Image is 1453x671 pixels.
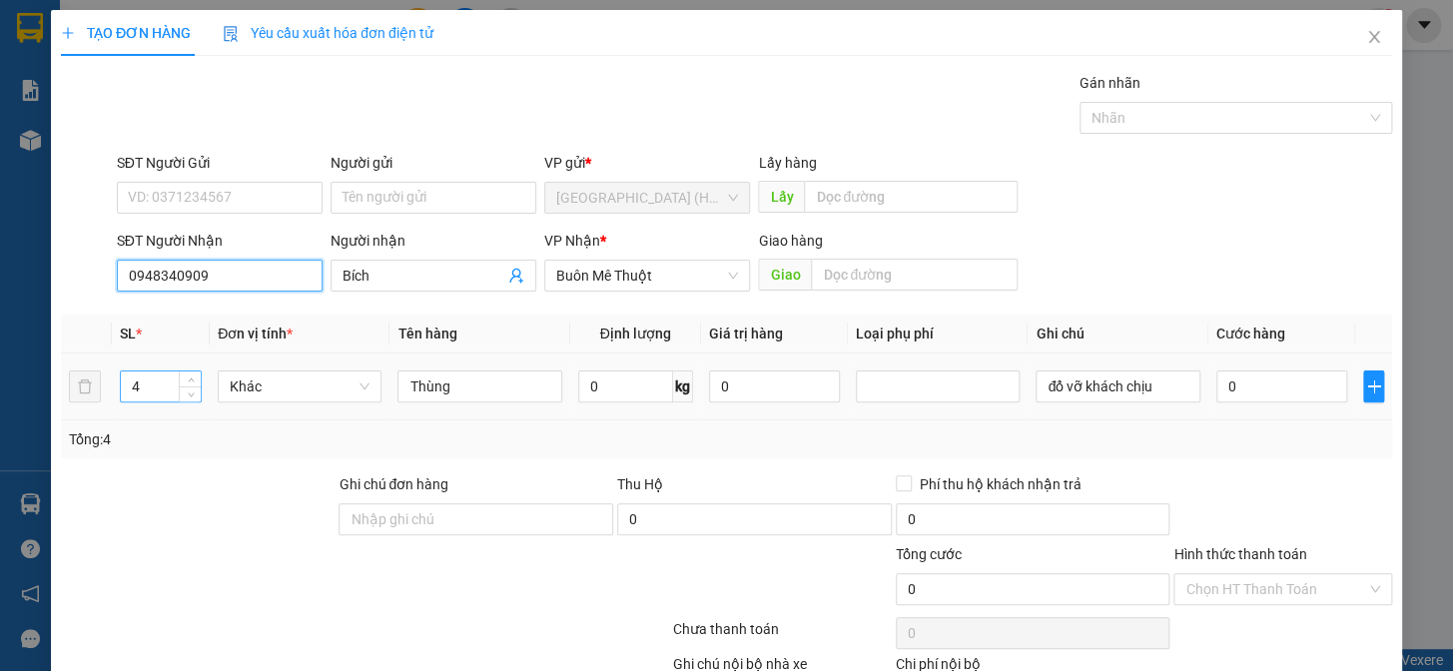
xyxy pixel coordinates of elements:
[61,25,191,41] span: TẠO ĐƠN HÀNG
[223,25,433,41] span: Yêu cầu xuất hóa đơn điện tử
[234,89,405,117] div: 0977287584
[758,259,811,291] span: Giao
[1036,370,1199,402] input: Ghi Chú
[912,473,1090,495] span: Phí thu hộ khách nhận trả
[69,370,101,402] button: delete
[508,268,524,284] span: user-add
[709,370,840,402] input: 0
[758,155,816,171] span: Lấy hàng
[234,17,405,65] div: Buôn Mê Thuột
[811,259,1018,291] input: Dọc đường
[339,503,613,535] input: Ghi chú đơn hàng
[617,476,663,492] span: Thu Hộ
[61,26,75,40] span: plus
[185,388,197,400] span: down
[231,134,259,155] span: CC :
[1363,370,1384,402] button: plus
[556,261,738,291] span: Buôn Mê Thuột
[896,546,962,562] span: Tổng cước
[120,326,136,341] span: SL
[339,476,448,492] label: Ghi chú đơn hàng
[397,370,561,402] input: VD: Bàn, Ghế
[709,326,783,341] span: Giá trị hàng
[544,233,600,249] span: VP Nhận
[331,230,536,252] div: Người nhận
[230,371,369,401] span: Khác
[117,152,323,174] div: SĐT Người Gửi
[1080,75,1140,91] label: Gán nhãn
[1173,546,1306,562] label: Hình thức thanh toán
[600,326,671,341] span: Định lượng
[1346,10,1402,66] button: Close
[231,129,407,157] div: 50.000
[544,152,750,174] div: VP gửi
[234,19,282,40] span: Nhận:
[556,183,738,213] span: Đà Nẵng (Hàng)
[848,315,1028,353] th: Loại phụ phí
[673,370,693,402] span: kg
[671,618,894,653] div: Chưa thanh toán
[185,374,197,386] span: up
[1364,378,1383,394] span: plus
[1216,326,1285,341] span: Cước hàng
[1028,315,1207,353] th: Ghi chú
[117,230,323,252] div: SĐT Người Nhận
[69,428,562,450] div: Tổng: 4
[179,371,201,386] span: Increase Value
[758,233,822,249] span: Giao hàng
[179,386,201,401] span: Decrease Value
[17,17,48,38] span: Gửi:
[17,17,220,86] div: [GEOGRAPHIC_DATA] (Hàng)
[223,26,239,42] img: icon
[1366,29,1382,45] span: close
[758,181,804,213] span: Lấy
[218,326,293,341] span: Đơn vị tính
[331,152,536,174] div: Người gửi
[234,65,405,89] div: Trang
[804,181,1018,213] input: Dọc đường
[397,326,456,341] span: Tên hàng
